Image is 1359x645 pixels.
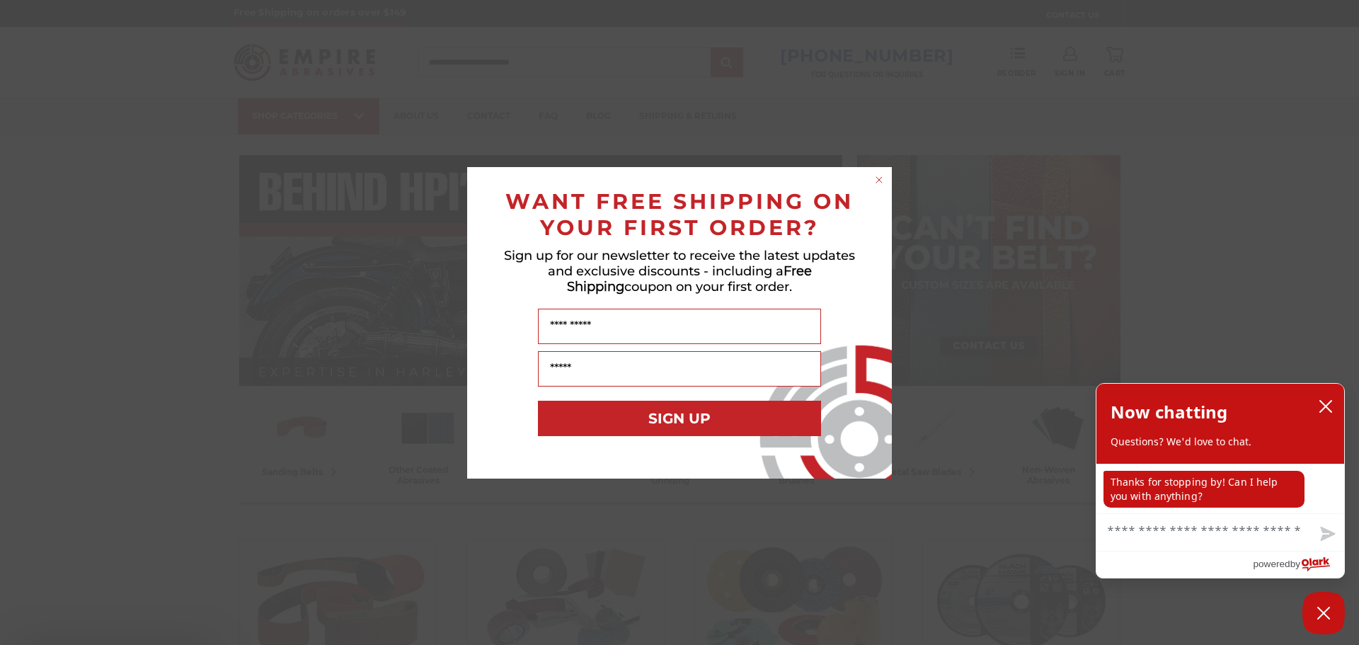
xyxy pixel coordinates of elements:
[1309,518,1344,551] button: Send message
[1111,435,1330,449] p: Questions? We'd love to chat.
[1103,471,1304,508] p: Thanks for stopping by! Can I help you with anything?
[1253,552,1344,578] a: Powered by Olark
[1253,555,1290,573] span: powered
[1314,396,1337,417] button: close chatbox
[567,263,812,295] span: Free Shipping
[538,401,821,436] button: SIGN UP
[1096,464,1344,513] div: chat
[1290,555,1300,573] span: by
[504,248,855,295] span: Sign up for our newsletter to receive the latest updates and exclusive discounts - including a co...
[1302,592,1345,634] button: Close Chatbox
[1096,383,1345,578] div: olark chatbox
[1111,398,1227,426] h2: Now chatting
[505,188,854,241] span: WANT FREE SHIPPING ON YOUR FIRST ORDER?
[872,173,886,187] button: Close dialog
